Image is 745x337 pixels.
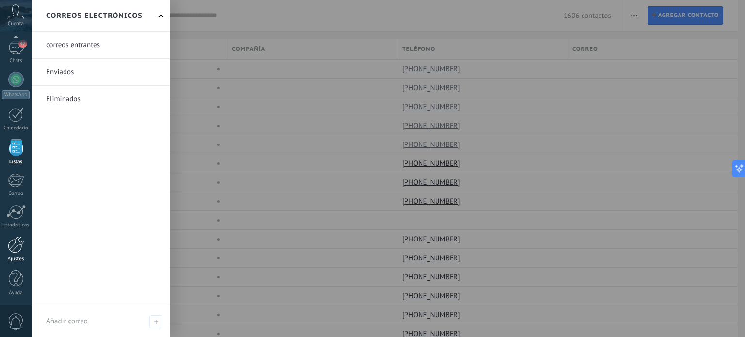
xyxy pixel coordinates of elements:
[32,32,170,59] li: correos entrantes
[8,21,24,27] span: Cuenta
[2,256,30,262] div: Ajustes
[46,0,143,31] h2: Correos electrónicos
[46,317,88,326] span: Añadir correo
[2,222,30,228] div: Estadísticas
[2,58,30,64] div: Chats
[149,315,162,328] span: Añadir correo
[2,191,30,197] div: Correo
[32,86,170,112] li: Eliminados
[2,90,30,99] div: WhatsApp
[2,125,30,131] div: Calendario
[2,159,30,165] div: Listas
[2,290,30,296] div: Ayuda
[32,59,170,86] li: Enviados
